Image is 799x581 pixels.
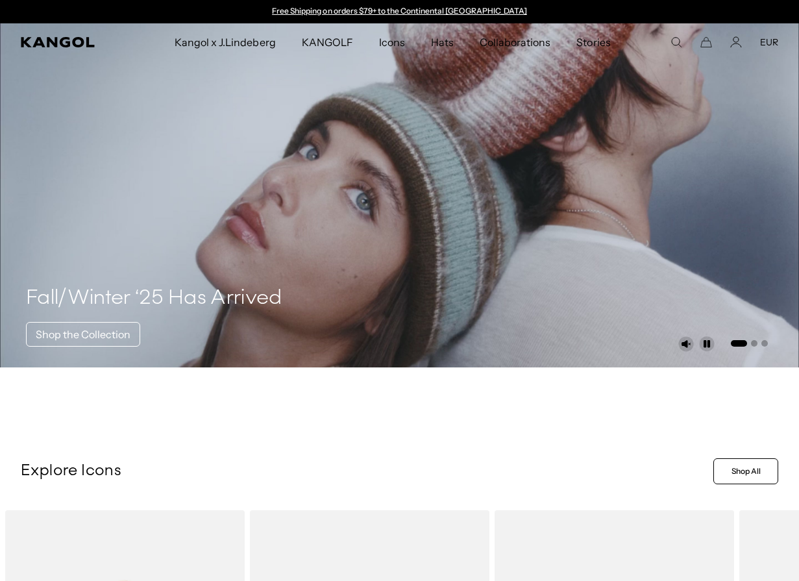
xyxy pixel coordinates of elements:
button: Go to slide 2 [751,340,757,347]
div: Announcement [266,6,534,17]
a: Account [730,36,742,48]
summary: Search here [670,36,682,48]
span: Icons [379,23,405,61]
a: Icons [366,23,418,61]
h4: Fall/Winter ‘25 Has Arrived [26,286,282,312]
button: Unmute [678,336,694,352]
button: Cart [700,36,712,48]
span: Hats [431,23,454,61]
a: KANGOLF [289,23,366,61]
span: KANGOLF [302,23,353,61]
a: Kangol x J.Lindeberg [162,23,289,61]
span: Kangol x J.Lindeberg [175,23,276,61]
slideshow-component: Announcement bar [266,6,534,17]
div: 1 of 2 [266,6,534,17]
p: Explore Icons [21,462,708,481]
a: Shop the Collection [26,322,140,347]
button: Go to slide 1 [731,340,747,347]
a: Collaborations [467,23,563,61]
span: Stories [576,23,610,61]
button: EUR [760,36,778,48]
a: Shop All [713,458,778,484]
a: Free Shipping on orders $79+ to the Continental [GEOGRAPHIC_DATA] [272,6,527,16]
button: Pause [699,336,715,352]
button: Go to slide 3 [761,340,768,347]
a: Kangol [21,37,115,47]
a: Hats [418,23,467,61]
span: Collaborations [480,23,550,61]
a: Stories [563,23,623,61]
ul: Select a slide to show [730,338,768,348]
